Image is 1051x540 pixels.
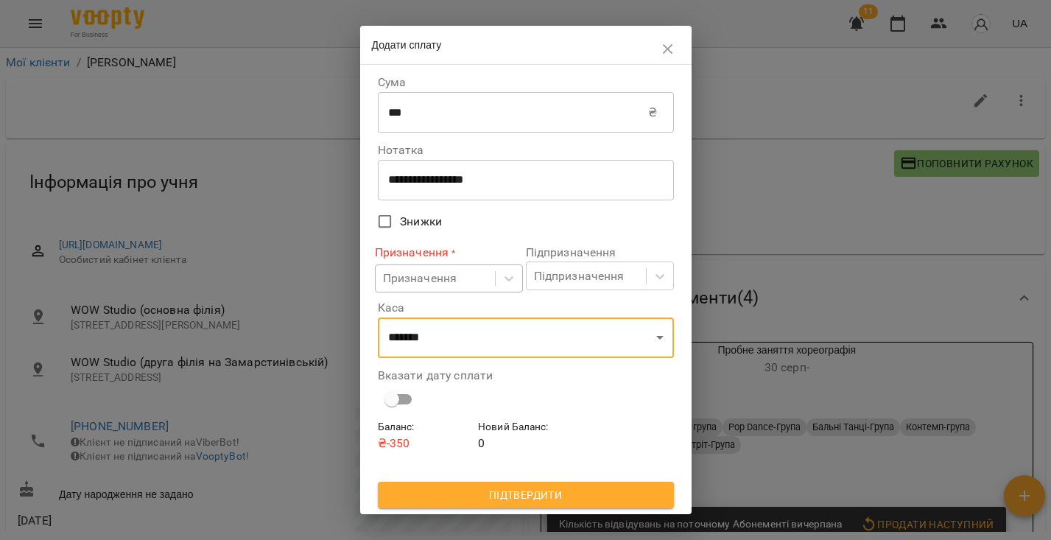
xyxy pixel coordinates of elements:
p: ₴ [648,104,657,122]
div: 0 [475,416,576,455]
label: Вказати дату сплати [378,370,674,382]
div: Призначення [383,270,457,287]
span: Додати сплату [372,39,442,51]
button: Підтвердити [378,482,674,508]
label: Каса [378,302,674,314]
h6: Новий Баланс : [478,419,573,435]
label: Сума [378,77,674,88]
span: Знижки [400,213,442,231]
span: Підтвердити [390,486,662,504]
h6: Баланс : [378,419,473,435]
label: Призначення [375,244,523,261]
label: Підпризначення [526,247,674,259]
p: ₴ -350 [378,435,473,452]
div: Підпризначення [534,267,625,285]
label: Нотатка [378,144,674,156]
